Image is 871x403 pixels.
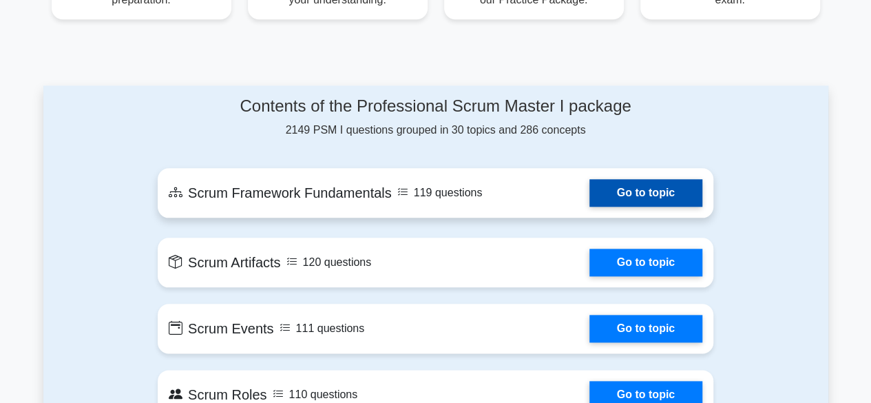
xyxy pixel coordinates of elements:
[158,96,713,116] h4: Contents of the Professional Scrum Master I package
[589,315,702,342] a: Go to topic
[589,249,702,276] a: Go to topic
[158,96,713,138] div: 2149 PSM I questions grouped in 30 topics and 286 concepts
[589,179,702,207] a: Go to topic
